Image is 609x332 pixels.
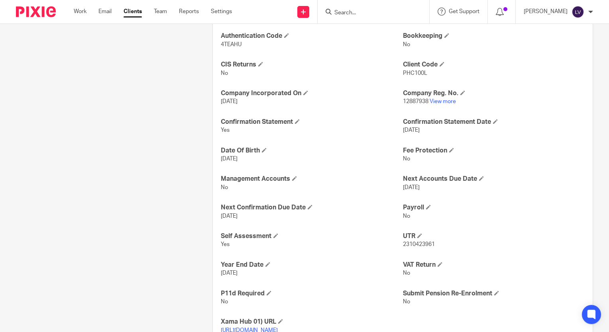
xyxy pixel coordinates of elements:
h4: Confirmation Statement [221,118,403,126]
h4: Authentication Code [221,32,403,40]
span: Get Support [449,9,479,14]
span: [DATE] [221,213,238,219]
h4: Company Incorporated On [221,89,403,98]
span: 12887938 [403,99,428,104]
span: No [403,299,410,305]
h4: Date Of Birth [221,146,403,155]
h4: VAT Return [403,261,585,269]
a: Email [98,8,112,16]
span: No [221,299,228,305]
span: 4TEAHU [221,42,242,47]
span: [DATE] [221,99,238,104]
span: Yes [221,127,230,133]
a: View more [430,99,456,104]
h4: Self Assessment [221,232,403,240]
span: No [403,42,410,47]
span: PHC100L [403,70,427,76]
span: No [221,185,228,190]
h4: Bookkeeping [403,32,585,40]
a: Team [154,8,167,16]
img: svg%3E [572,6,584,18]
a: Clients [124,8,142,16]
a: Settings [211,8,232,16]
input: Search [334,10,405,17]
span: [DATE] [403,185,420,190]
h4: UTR [403,232,585,240]
h4: Submit Pension Re-Enrolment [403,289,585,298]
p: [PERSON_NAME] [524,8,568,16]
img: Pixie [16,6,56,17]
span: [DATE] [221,270,238,276]
h4: Confirmation Statement Date [403,118,585,126]
h4: Next Accounts Due Date [403,175,585,183]
h4: Fee Protection [403,146,585,155]
a: Work [74,8,86,16]
span: [DATE] [403,127,420,133]
span: No [221,70,228,76]
a: Reports [179,8,199,16]
h4: Next Confirmation Due Date [221,203,403,212]
span: [DATE] [221,156,238,162]
h4: CIS Returns [221,61,403,69]
span: No [403,270,410,276]
h4: Year End Date [221,261,403,269]
span: No [403,156,410,162]
span: 2310423961 [403,242,435,247]
h4: Management Accounts [221,175,403,183]
h4: Payroll [403,203,585,212]
h4: Client Code [403,61,585,69]
h4: P11d Required [221,289,403,298]
h4: Company Reg. No. [403,89,585,98]
span: No [403,213,410,219]
span: Yes [221,242,230,247]
h4: Xama Hub 01) URL [221,318,403,326]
